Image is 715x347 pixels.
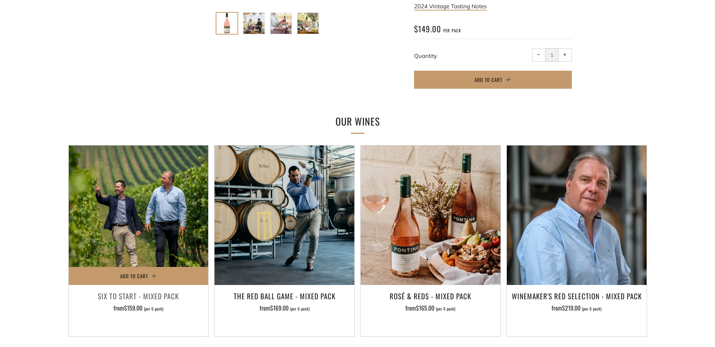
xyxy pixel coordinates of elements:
[120,272,148,280] span: Add to Cart
[562,303,580,312] span: $219.00
[416,303,434,312] span: $165.00
[443,28,461,33] span: per pack
[270,303,289,312] span: $169.00
[69,267,209,285] button: Add to Cart
[69,289,209,327] a: Six To Start - Mixed Pack from$159.00 (per 6 pack)
[73,289,205,302] h3: Six To Start - Mixed Pack
[364,289,497,302] h3: Rosé & Reds - Mixed Pack
[507,289,647,327] a: Winemaker's Red Selection - Mixed Pack from$219.00 (per 6 pack)
[215,289,354,327] a: The Red Ball Game - Mixed Pack from$169.00 (per 6 pack)
[405,303,455,312] span: from
[271,13,292,34] img: Load image into Gallery viewer, Ponting &#39;Rianna&#39; Rosé 2024
[563,53,567,56] span: +
[511,289,643,302] h3: Winemaker's Red Selection - Mixed Pack
[243,13,265,34] img: Load image into Gallery viewer, Ricky &amp; Rianna Ponting_Ponting Wines_Rianna Rose
[414,71,572,89] button: Add to Cart
[552,303,602,312] span: from
[414,52,437,59] label: Quantity
[414,3,487,11] a: 2024 Vintage Tasting Notes
[537,53,540,56] span: −
[216,12,238,35] button: Load image into Gallery viewer, Ponting &#39;Rianna&#39; Rosé 2024
[144,307,163,311] span: (per 6 pack)
[545,48,559,62] input: quantity
[260,303,310,312] span: from
[414,23,441,35] span: $149.00
[361,289,500,327] a: Rosé & Reds - Mixed Pack from$165.00 (per 6 pack)
[475,76,502,83] span: Add to Cart
[216,13,237,34] img: Load image into Gallery viewer, Ponting &#39;Rianna&#39; Rosé 2024
[298,13,319,34] img: Load image into Gallery viewer, Ponting Wines_Rianna Rose
[436,307,455,311] span: (per 6 pack)
[582,307,602,311] span: (per 6 pack)
[218,289,351,302] h3: The Red Ball Game - Mixed Pack
[113,303,163,312] span: from
[234,114,482,129] h2: Our Wines
[290,307,310,311] span: (per 6 pack)
[124,303,142,312] span: $159.00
